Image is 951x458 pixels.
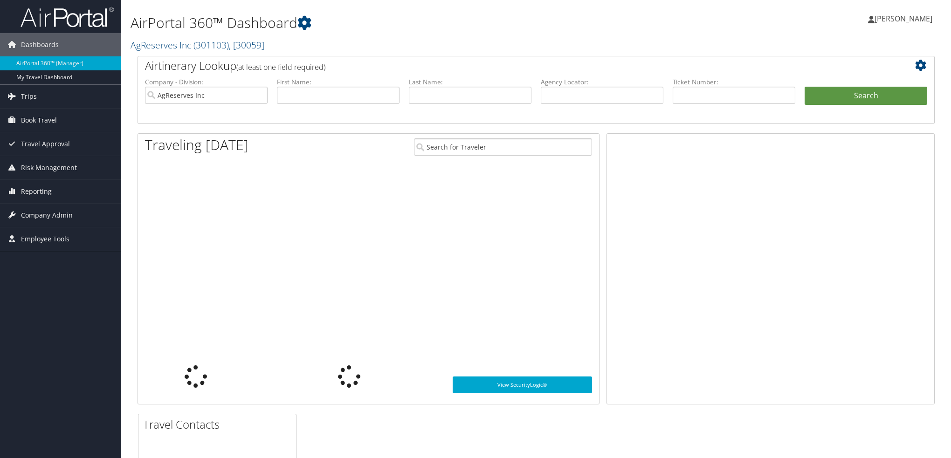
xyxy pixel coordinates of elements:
span: (at least one field required) [236,62,325,72]
h2: Airtinerary Lookup [145,58,861,74]
a: [PERSON_NAME] [868,5,942,33]
span: Book Travel [21,109,57,132]
h1: Traveling [DATE] [145,135,248,155]
span: ( 301103 ) [193,39,229,51]
label: Company - Division: [145,77,268,87]
label: Agency Locator: [541,77,663,87]
span: [PERSON_NAME] [875,14,932,24]
label: Last Name: [409,77,531,87]
span: Dashboards [21,33,59,56]
label: First Name: [277,77,400,87]
h2: Travel Contacts [143,417,296,432]
button: Search [805,87,927,105]
span: Travel Approval [21,132,70,156]
label: Ticket Number: [673,77,795,87]
span: Company Admin [21,204,73,227]
a: AgReserves Inc [131,39,264,51]
h1: AirPortal 360™ Dashboard [131,13,671,33]
span: , [ 30059 ] [229,39,264,51]
span: Risk Management [21,156,77,179]
span: Employee Tools [21,227,69,251]
a: View SecurityLogic® [453,376,593,393]
span: Trips [21,85,37,108]
img: airportal-logo.png [21,6,114,28]
input: Search for Traveler [414,138,592,156]
span: Reporting [21,180,52,203]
